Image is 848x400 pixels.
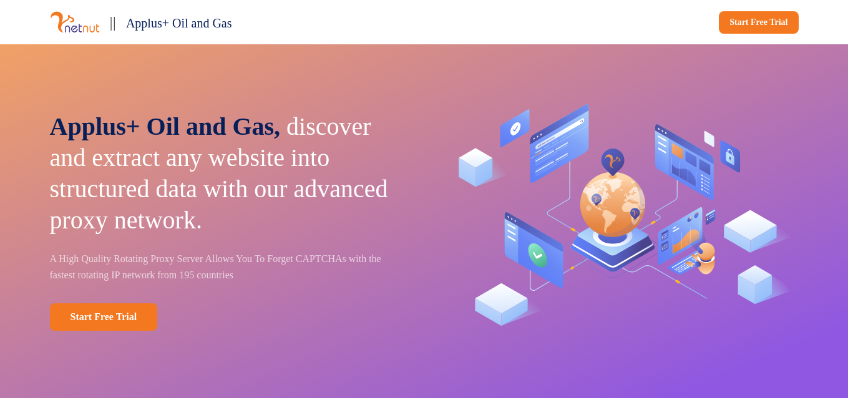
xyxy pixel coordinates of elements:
a: Start Free Trial [50,303,158,331]
a: Start Free Trial [719,11,798,34]
span: Applus+ Oil and Gas [126,16,232,30]
p: || [110,10,116,34]
p: discover and extract any website into structured data with our advanced proxy network. [50,111,407,236]
span: Applus+ Oil and Gas, [50,112,281,140]
p: A High Quality Rotating Proxy Server Allows You To Forget CAPTCHAs with the fastest rotating IP n... [50,251,407,283]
